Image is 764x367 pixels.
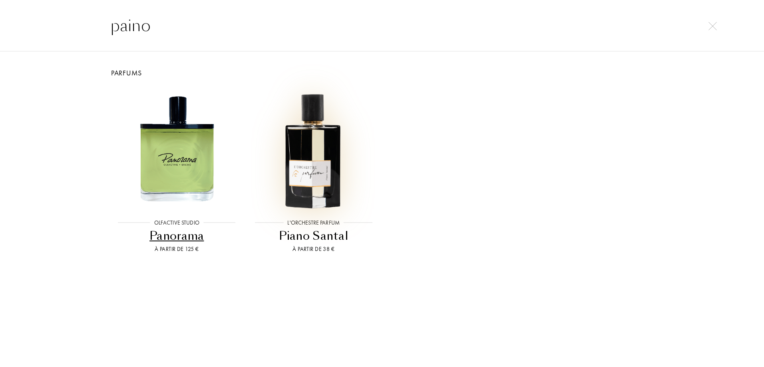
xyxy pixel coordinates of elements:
[111,245,242,253] div: À partir de 125 €
[115,87,238,210] img: Panorama
[245,78,382,263] a: Piano Santal L'Orchestre ParfumPiano SantalÀ partir de 38 €
[252,87,375,210] img: Piano Santal
[102,67,662,78] div: Parfums
[111,228,242,244] div: Panorama
[150,219,203,227] div: Olfactive Studio
[708,22,717,30] img: cross.svg
[249,228,379,244] div: Piano Santal
[94,14,670,37] input: Rechercher
[108,78,245,263] a: PanoramaOlfactive StudioPanoramaÀ partir de 125 €
[249,245,379,253] div: À partir de 38 €
[283,219,344,227] div: L'Orchestre Parfum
